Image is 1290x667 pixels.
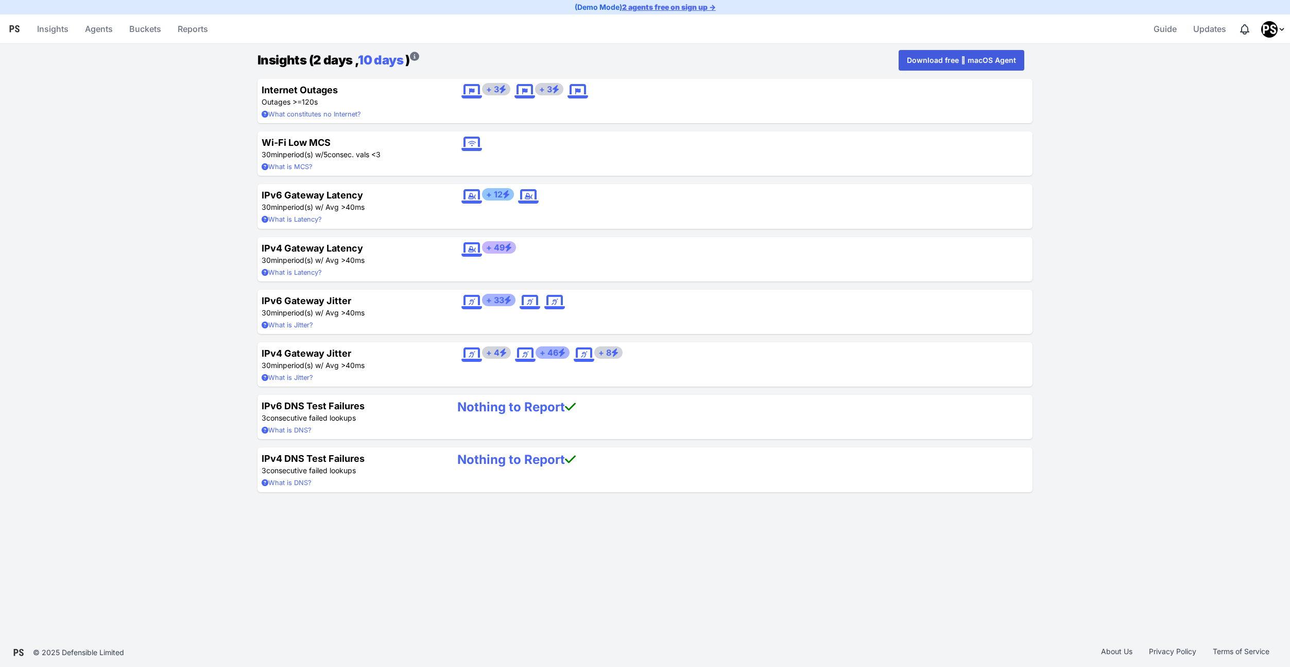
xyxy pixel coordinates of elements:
p: Outages >= [262,97,441,107]
span: 3 [376,150,381,159]
span: 40ms [346,361,365,370]
span: 30min [262,308,283,317]
summary: + 33 [482,294,515,306]
span: Updates [1193,19,1226,39]
summary: + 49 [482,241,516,254]
img: Pansift Demo Account [1261,21,1278,38]
div: © 2025 Defensible Limited [33,647,124,658]
summary: What is Latency? [262,268,441,277]
h4: Internet Outages [262,83,441,97]
p: period(s) w/ consec. vals < [262,149,441,160]
span: 30min [262,150,283,159]
a: Agents [81,16,117,41]
a: Guide [1149,16,1181,41]
span: 3 [262,413,266,422]
summary: What constitutes no Internet? [262,109,441,119]
a: Terms of Service [1205,646,1278,659]
p: consecutive failed lookups [262,465,441,476]
a: Privacy Policy [1141,646,1205,659]
a: Download free  macOS Agent [899,50,1024,71]
summary: + 3 [535,83,563,95]
summary: + 4 [482,346,511,359]
span: 40ms [346,256,365,264]
span: 120s [302,97,318,106]
summary: + 3 [482,83,510,95]
h4: IPv6 Gateway Latency [262,188,441,202]
a: Nothing to Report [457,399,576,414]
div: Profile Menu [1261,21,1286,38]
a: 10 days [358,53,403,68]
summary: What is MCS? [262,162,441,172]
h4: IPv6 Gateway Jitter [262,294,441,308]
a: 2 agents free on sign up → [622,3,716,11]
a: About Us [1093,646,1141,659]
span: 30min [262,203,283,211]
span: Guide [1154,19,1177,39]
summary: + 12 [482,188,514,201]
a: Insights [33,16,73,41]
span: 5 [323,150,328,159]
summary: + 8 [594,346,623,359]
summary: What is DNS? [262,425,441,435]
summary: What is Jitter? [262,320,441,330]
h4: IPv6 DNS Test Failures [262,399,441,413]
summary: What is DNS? [262,478,441,488]
p: period(s) w/ Avg > [262,255,441,265]
div: Notifications [1239,23,1251,36]
a: Nothing to Report [457,452,576,467]
h4: IPv4 Gateway Jitter [262,346,441,360]
summary: What is Latency? [262,214,441,224]
span: 30min [262,256,283,264]
span: 40ms [346,203,365,211]
p: period(s) w/ Avg > [262,308,441,318]
p: consecutive failed lookups [262,413,441,423]
span: 30min [262,361,283,370]
a: Reports [174,16,212,41]
h1: Insights (2 days , ) [257,51,419,70]
h4: Wi-Fi Low MCS [262,136,441,149]
summary: + 46 [536,346,570,359]
h4: IPv4 DNS Test Failures [262,452,441,465]
p: period(s) w/ Avg > [262,360,441,371]
p: period(s) w/ Avg > [262,202,441,212]
span: 3 [262,466,266,475]
a: Buckets [125,16,165,41]
p: (Demo Mode) [575,2,716,12]
h4: IPv4 Gateway Latency [262,241,441,255]
summary: What is Jitter? [262,373,441,382]
span: 40ms [346,308,365,317]
a: Updates [1189,16,1230,41]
